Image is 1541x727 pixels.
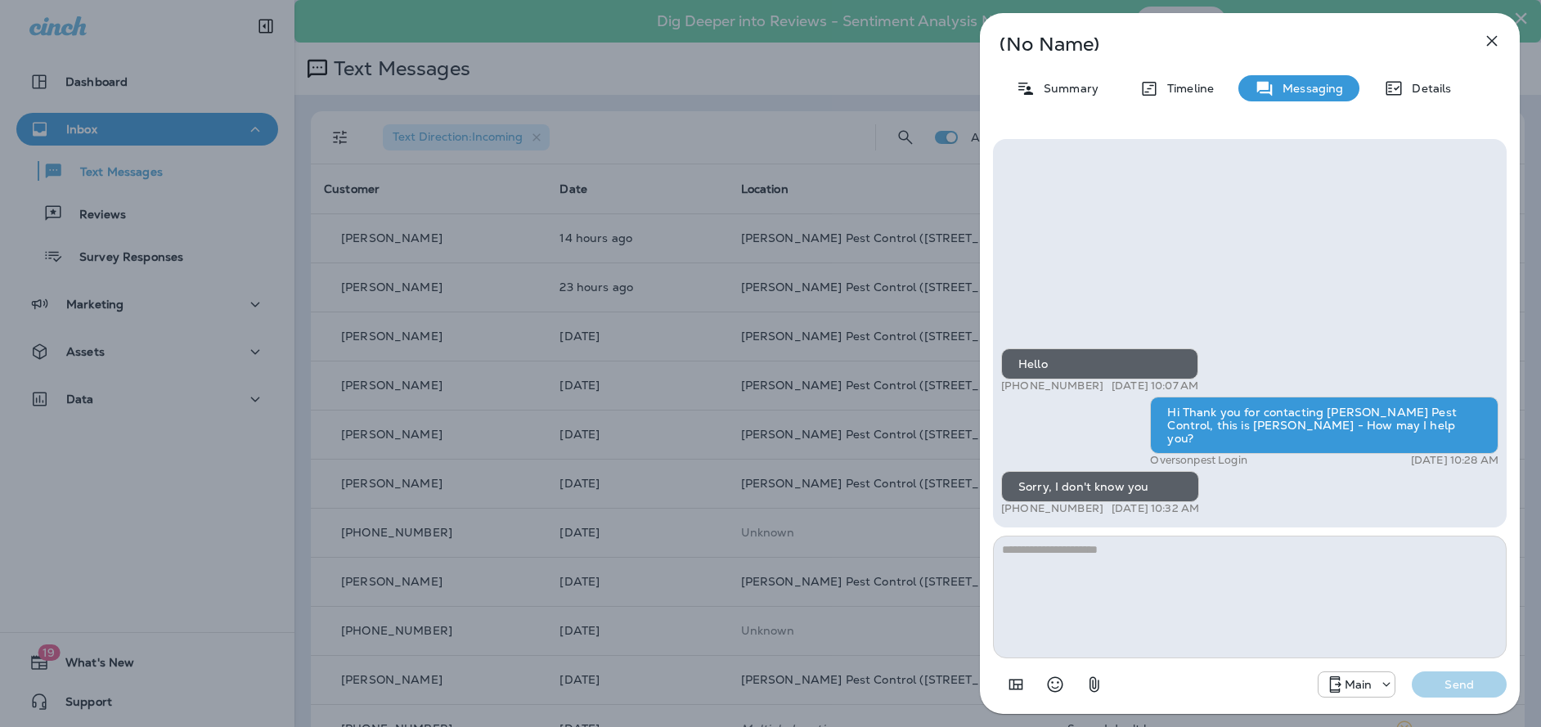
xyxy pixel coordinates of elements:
button: Select an emoji [1039,668,1072,701]
p: Oversonpest Login [1150,454,1247,467]
p: [DATE] 10:28 AM [1411,454,1498,467]
p: [PHONE_NUMBER] [1001,379,1103,393]
button: Add in a premade template [1000,668,1032,701]
p: Messaging [1274,82,1343,95]
p: [PHONE_NUMBER] [1001,502,1103,515]
p: (No Name) [1000,38,1446,51]
div: Hello [1001,348,1198,379]
div: Sorry, I don't know you [1001,471,1199,502]
p: [DATE] 10:32 AM [1112,502,1199,515]
p: Summary [1036,82,1098,95]
div: +1 (480) 400-1835 [1319,675,1395,694]
p: Details [1404,82,1451,95]
p: Main [1345,678,1373,691]
div: Hi Thank you for contacting [PERSON_NAME] Pest Control, this is [PERSON_NAME] - How may I help you? [1150,397,1498,454]
p: Timeline [1159,82,1214,95]
p: [DATE] 10:07 AM [1112,379,1198,393]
